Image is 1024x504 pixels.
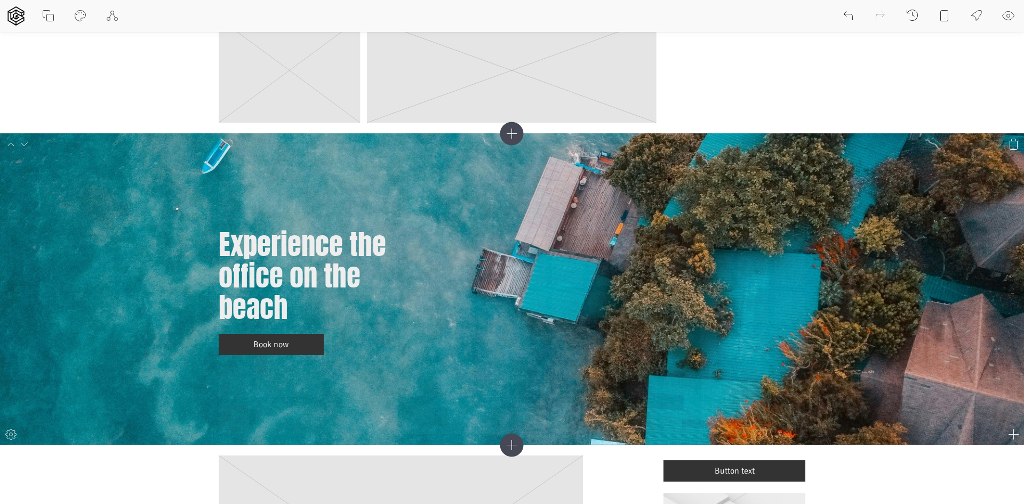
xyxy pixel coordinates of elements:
[219,228,398,323] h1: Experience the office on the beach
[219,334,324,355] button: Book now
[906,9,918,23] div: Backups
[1003,133,1024,155] div: Delete section
[1003,423,1024,445] div: Add block
[13,133,35,155] div: Move down
[227,338,315,351] span: Book now
[672,465,797,477] span: Button text
[663,460,805,482] button: Button text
